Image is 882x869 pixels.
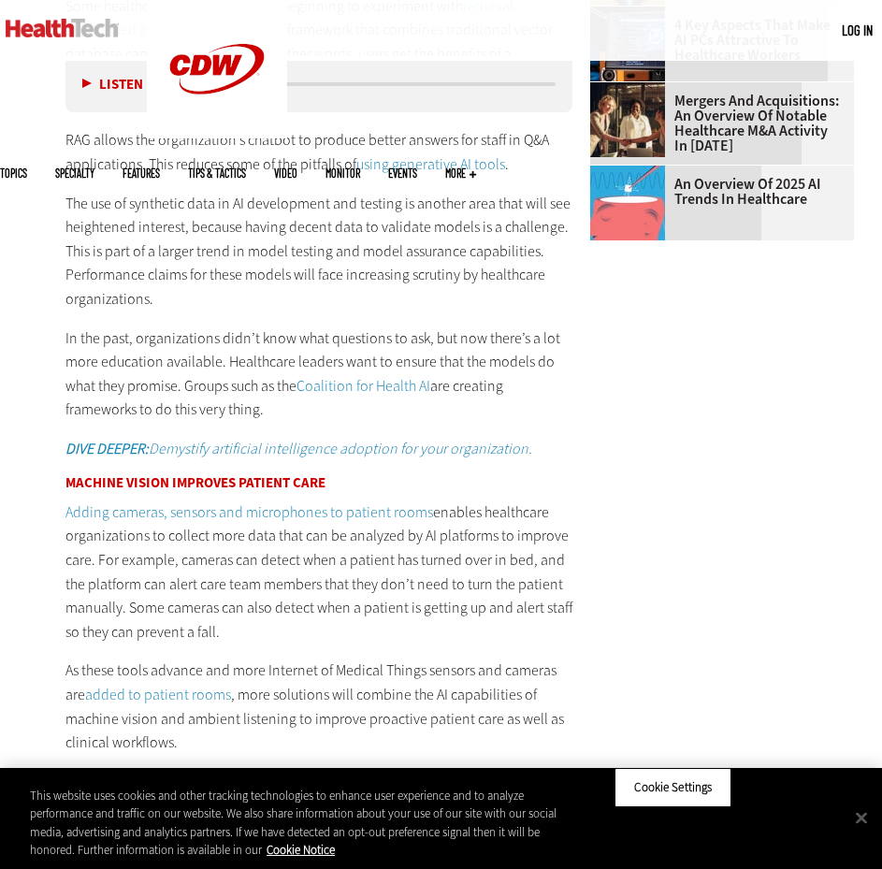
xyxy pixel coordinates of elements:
a: MonITor [325,167,360,179]
a: Log in [842,22,873,38]
a: added to patient rooms [85,685,231,704]
a: More information about your privacy [267,842,335,858]
button: Cookie Settings [615,768,731,807]
a: DIVE DEEPER:Demystify artificial intelligence adoption for your organization. [65,439,532,458]
p: As these tools advance and more Internet of Medical Things sensors and cameras are , more solutio... [65,659,572,754]
a: An Overview of 2025 AI Trends in Healthcare [590,177,843,207]
a: Video [274,167,297,179]
a: Adding cameras, sensors and microphones to patient rooms [65,502,433,522]
strong: DIVE DEEPER: [65,439,149,458]
button: Close [841,797,882,838]
a: Events [388,167,417,179]
a: Features [123,167,160,179]
a: illustration of computer chip being put inside head with waves [590,166,674,181]
em: Demystify artificial intelligence adoption for your organization. [65,439,532,458]
img: illustration of computer chip being put inside head with waves [590,166,665,240]
p: enables healthcare organizations to collect more data that can be analyzed by AI platforms to imp... [65,500,572,645]
a: Coalition for Health AI [296,376,430,396]
p: In the past, organizations didn’t know what questions to ask, but now there’s a lot more educatio... [65,326,572,422]
img: Home [6,19,119,37]
a: Mergers and Acquisitions: An Overview of Notable Healthcare M&A Activity in [DATE] [590,94,843,153]
a: CDW [147,123,287,143]
div: This website uses cookies and other tracking technologies to enhance user experience and to analy... [30,787,576,860]
p: The use of synthetic data in AI development and testing is another area that will see heightened ... [65,192,572,311]
span: Specialty [55,167,94,179]
div: User menu [842,21,873,40]
span: More [445,167,476,179]
strong: Machine Vision Improves Patient Care [65,473,325,492]
a: Tips & Tactics [188,167,246,179]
